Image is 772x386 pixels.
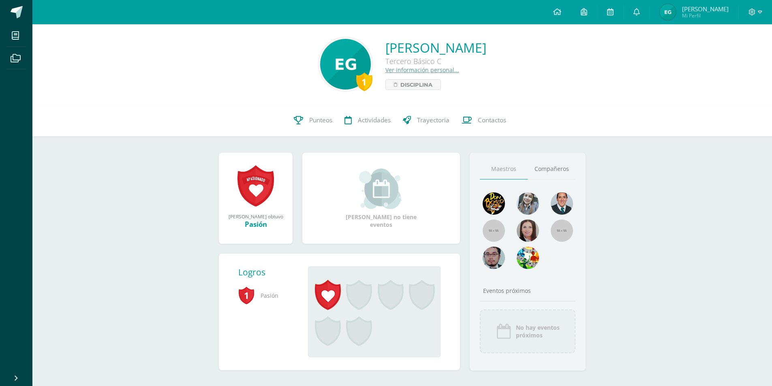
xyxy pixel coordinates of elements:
[480,287,575,294] div: Eventos próximos
[517,220,539,242] img: 67c3d6f6ad1c930a517675cdc903f95f.png
[516,324,560,339] span: No hay eventos próximos
[551,192,573,215] img: eec80b72a0218df6e1b0c014193c2b59.png
[551,220,573,242] img: 55x55
[483,220,505,242] img: 55x55
[400,80,432,90] span: Disciplina
[456,104,512,136] a: Contactos
[682,5,729,13] span: [PERSON_NAME]
[417,116,449,124] span: Trayectoria
[480,159,528,179] a: Maestros
[478,116,506,124] span: Contactos
[359,168,403,209] img: event_small.png
[385,66,459,74] a: Ver información personal...
[356,73,372,91] div: 1
[483,247,505,269] img: d0e54f245e8330cebada5b5b95708334.png
[682,12,729,19] span: Mi Perfil
[483,192,505,215] img: 29fc2a48271e3f3676cb2cb292ff2552.png
[227,220,284,229] div: Pasión
[338,104,397,136] a: Actividades
[385,39,486,56] a: [PERSON_NAME]
[528,159,575,179] a: Compañeros
[227,213,284,220] div: [PERSON_NAME] obtuvo
[238,267,302,278] div: Logros
[358,116,391,124] span: Actividades
[320,39,371,90] img: 1b131117a671af91f06f3283067d182d.png
[517,247,539,269] img: a43eca2235894a1cc1b3d6ce2f11d98a.png
[238,286,254,305] span: 1
[385,79,441,90] a: Disciplina
[397,104,456,136] a: Trayectoria
[496,323,512,339] img: event_icon.png
[341,168,422,228] div: [PERSON_NAME] no tiene eventos
[288,104,338,136] a: Punteos
[309,116,332,124] span: Punteos
[238,284,295,307] span: Pasión
[385,56,486,66] div: Tercero Básico C
[517,192,539,215] img: 45bd7986b8947ad7e5894cbc9b781108.png
[660,4,676,20] img: 2f08d38560f453b6d64c68189f578bca.png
